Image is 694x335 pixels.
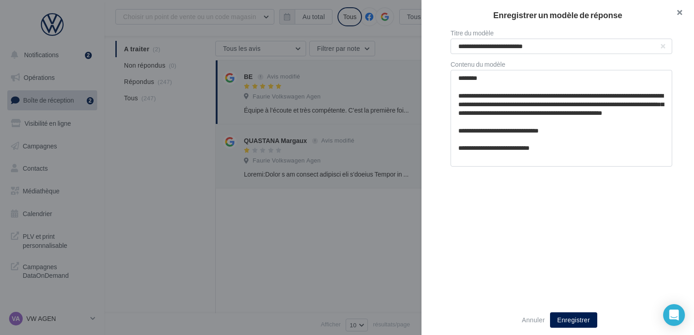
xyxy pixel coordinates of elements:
h2: Enregistrer un modèle de réponse [436,11,679,19]
label: Titre du modèle [451,30,672,36]
div: Open Intercom Messenger [663,304,685,326]
label: Contenu du modèle [451,61,672,68]
button: Annuler [518,315,549,325]
button: Enregistrer [550,312,597,328]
